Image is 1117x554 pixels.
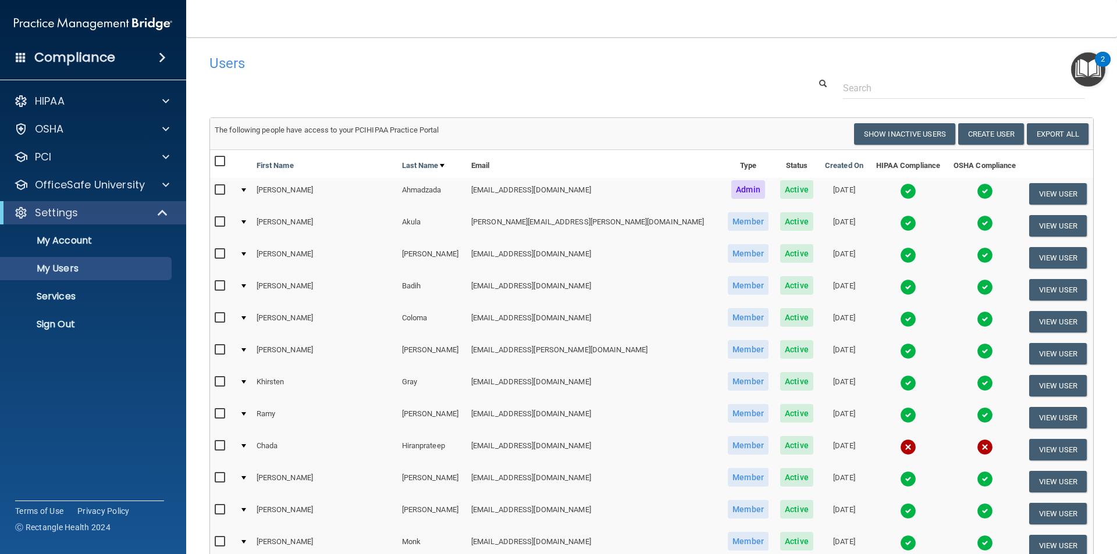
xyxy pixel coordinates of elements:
a: OfficeSafe University [14,178,169,192]
span: Active [780,532,813,551]
td: [EMAIL_ADDRESS][DOMAIN_NAME] [467,178,722,210]
td: Gray [397,370,467,402]
th: HIPAA Compliance [869,150,947,178]
td: [DATE] [819,338,869,370]
td: [DATE] [819,274,869,306]
th: Status [774,150,819,178]
td: Badih [397,274,467,306]
img: tick.e7d51cea.svg [900,183,916,199]
img: tick.e7d51cea.svg [900,279,916,295]
button: Create User [958,123,1024,145]
td: Khirsten [252,370,397,402]
td: [PERSON_NAME] [252,338,397,370]
span: Active [780,276,813,295]
span: Member [728,436,769,455]
th: OSHA Compliance [947,150,1023,178]
img: tick.e7d51cea.svg [900,343,916,359]
button: Show Inactive Users [854,123,955,145]
td: [PERSON_NAME] [397,466,467,498]
span: Member [728,500,769,519]
td: [PERSON_NAME] [252,210,397,242]
img: PMB logo [14,12,172,35]
img: tick.e7d51cea.svg [900,535,916,551]
div: 2 [1101,59,1105,74]
button: View User [1029,279,1087,301]
img: tick.e7d51cea.svg [977,247,993,263]
img: tick.e7d51cea.svg [900,407,916,423]
button: View User [1029,375,1087,396]
a: Created On [825,159,863,173]
td: Chada [252,434,397,466]
td: [DATE] [819,402,869,434]
img: tick.e7d51cea.svg [900,215,916,231]
span: Member [728,404,769,423]
p: OSHA [35,122,64,136]
td: [EMAIL_ADDRESS][DOMAIN_NAME] [467,242,722,274]
button: View User [1029,183,1087,205]
td: [PERSON_NAME] [397,498,467,530]
td: [DATE] [819,498,869,530]
span: Member [728,276,769,295]
img: tick.e7d51cea.svg [977,311,993,327]
a: Last Name [402,159,445,173]
button: View User [1029,247,1087,269]
p: PCI [35,150,51,164]
img: tick.e7d51cea.svg [977,215,993,231]
img: tick.e7d51cea.svg [977,343,993,359]
td: Ahmadzada [397,178,467,210]
input: Search [843,77,1085,99]
td: Coloma [397,306,467,338]
td: [DATE] [819,434,869,466]
p: Settings [35,206,78,220]
a: HIPAA [14,94,169,108]
img: tick.e7d51cea.svg [977,503,993,519]
span: The following people have access to your PCIHIPAA Practice Portal [215,126,439,134]
p: HIPAA [35,94,65,108]
h4: Compliance [34,49,115,66]
span: Member [728,308,769,327]
span: Member [728,372,769,391]
td: [PERSON_NAME][EMAIL_ADDRESS][PERSON_NAME][DOMAIN_NAME] [467,210,722,242]
th: Email [467,150,722,178]
span: Active [780,308,813,327]
td: [EMAIL_ADDRESS][DOMAIN_NAME] [467,498,722,530]
button: View User [1029,215,1087,237]
span: Active [780,436,813,455]
a: Export All [1027,123,1088,145]
td: [DATE] [819,370,869,402]
td: [PERSON_NAME] [397,402,467,434]
td: [PERSON_NAME] [252,306,397,338]
img: tick.e7d51cea.svg [977,535,993,551]
button: Open Resource Center, 2 new notifications [1071,52,1105,87]
a: Privacy Policy [77,505,130,517]
td: [EMAIL_ADDRESS][DOMAIN_NAME] [467,306,722,338]
img: cross.ca9f0e7f.svg [900,439,916,455]
button: View User [1029,311,1087,333]
p: Services [8,291,166,302]
a: PCI [14,150,169,164]
a: Terms of Use [15,505,63,517]
td: [DATE] [819,242,869,274]
td: [PERSON_NAME] [252,178,397,210]
td: [EMAIL_ADDRESS][PERSON_NAME][DOMAIN_NAME] [467,338,722,370]
img: tick.e7d51cea.svg [900,247,916,263]
span: Member [728,212,769,231]
a: OSHA [14,122,169,136]
span: Active [780,372,813,391]
a: Settings [14,206,169,220]
h4: Users [209,56,718,71]
th: Type [722,150,774,178]
span: Active [780,404,813,423]
td: Akula [397,210,467,242]
td: Hiranprateep [397,434,467,466]
img: tick.e7d51cea.svg [900,375,916,391]
img: tick.e7d51cea.svg [977,375,993,391]
span: Member [728,468,769,487]
td: [PERSON_NAME] [252,498,397,530]
img: tick.e7d51cea.svg [977,471,993,487]
img: tick.e7d51cea.svg [900,471,916,487]
td: [DATE] [819,178,869,210]
img: cross.ca9f0e7f.svg [977,439,993,455]
img: tick.e7d51cea.svg [977,183,993,199]
span: Ⓒ Rectangle Health 2024 [15,521,111,533]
